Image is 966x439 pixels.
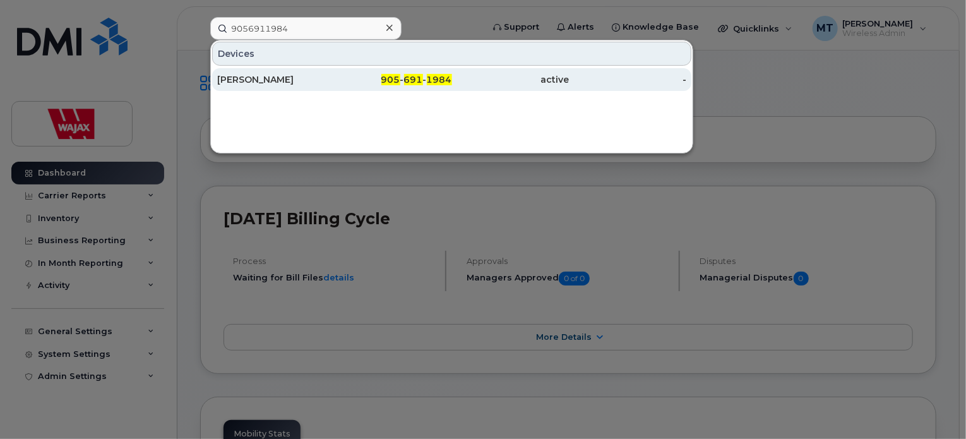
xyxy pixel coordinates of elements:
div: Devices [212,42,691,66]
div: active [452,73,569,86]
div: [PERSON_NAME] [217,73,335,86]
span: 1984 [427,74,452,85]
span: 691 [404,74,423,85]
div: - [569,73,686,86]
div: - - [335,73,452,86]
a: [PERSON_NAME]905-691-1984active- [212,68,691,91]
span: 905 [381,74,400,85]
